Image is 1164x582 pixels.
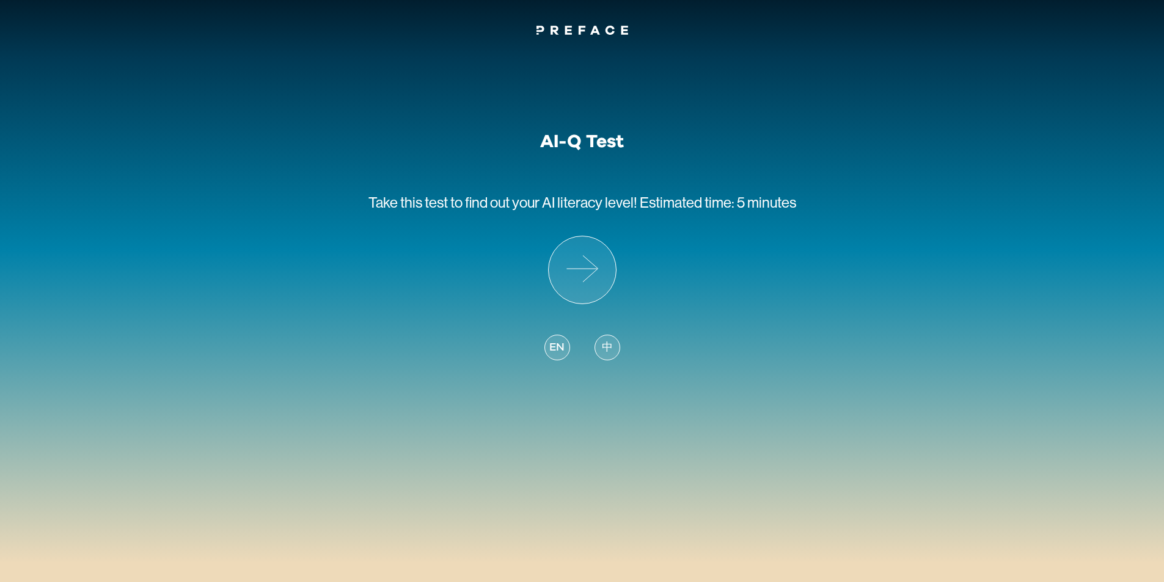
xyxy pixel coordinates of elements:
span: find out your AI literacy level! [465,194,637,211]
h1: AI-Q Test [540,131,624,153]
span: EN [549,340,564,356]
span: Take this test to [368,194,463,211]
span: 中 [602,340,613,356]
span: Estimated time: 5 minutes [640,194,796,211]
